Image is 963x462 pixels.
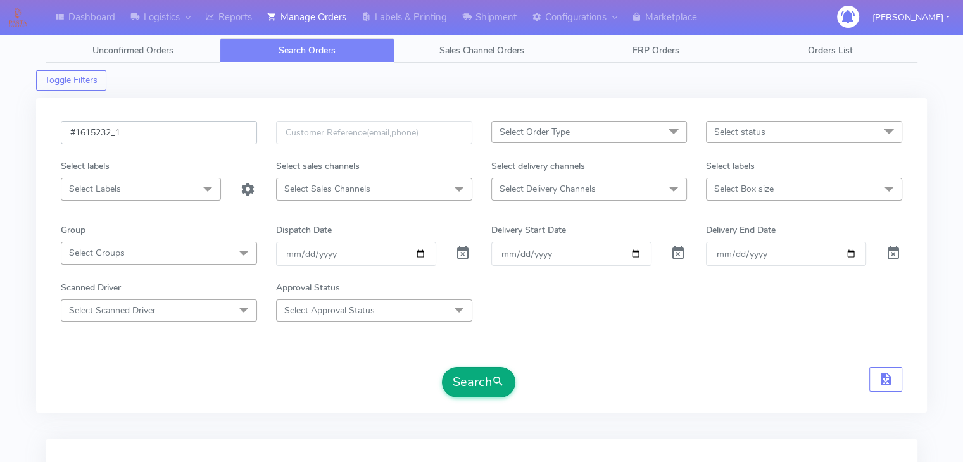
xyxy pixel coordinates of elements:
span: Select Approval Status [284,304,375,316]
button: Search [442,367,515,397]
label: Scanned Driver [61,281,121,294]
span: Search Orders [279,44,336,56]
span: Select Box size [714,183,774,195]
label: Select labels [706,159,755,173]
span: Select Scanned Driver [69,304,156,316]
span: Select Labels [69,183,121,195]
label: Approval Status [276,281,340,294]
button: Toggle Filters [36,70,106,91]
label: Select labels [61,159,110,173]
span: Orders List [808,44,852,56]
label: Delivery Start Date [491,223,566,237]
span: Unconfirmed Orders [92,44,173,56]
span: Select status [714,126,765,138]
span: Select Groups [69,247,125,259]
label: Delivery End Date [706,223,776,237]
ul: Tabs [46,38,917,63]
span: Select Sales Channels [284,183,370,195]
label: Group [61,223,85,237]
label: Select delivery channels [491,159,585,173]
input: Customer Reference(email,phone) [276,121,472,144]
input: Order Id [61,121,257,144]
span: Select Order Type [500,126,570,138]
span: Select Delivery Channels [500,183,596,195]
label: Dispatch Date [276,223,332,237]
span: Sales Channel Orders [439,44,524,56]
label: Select sales channels [276,159,360,173]
button: [PERSON_NAME] [863,4,959,30]
span: ERP Orders [633,44,679,56]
